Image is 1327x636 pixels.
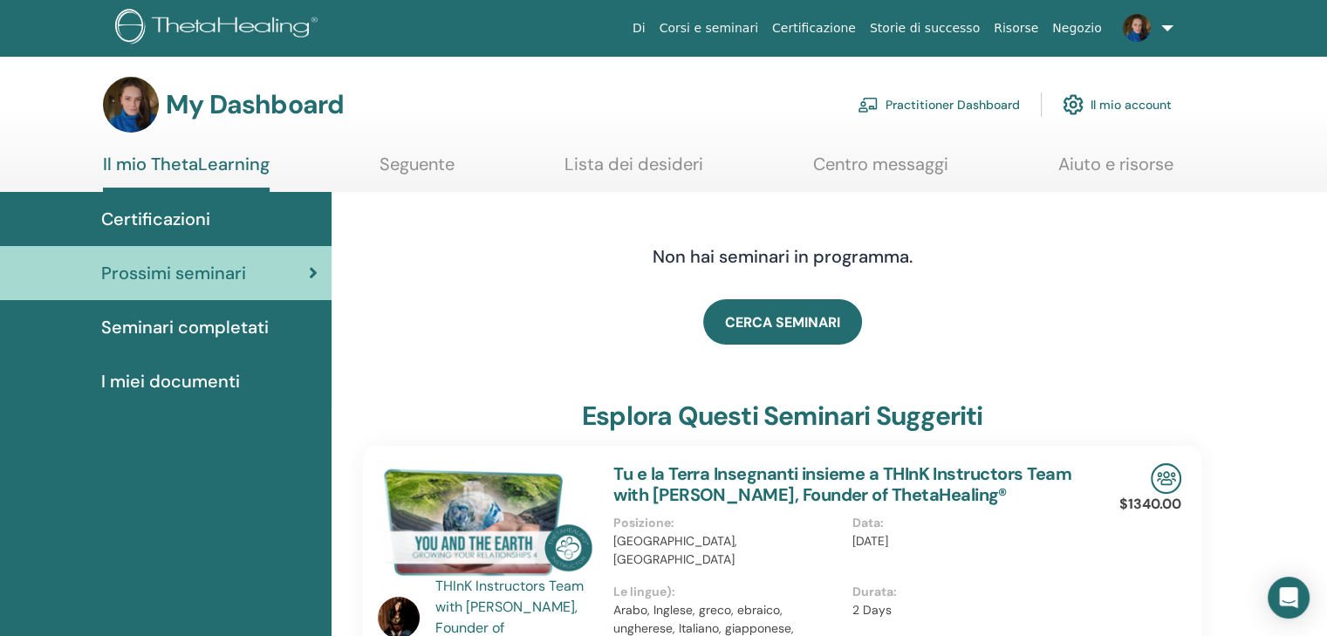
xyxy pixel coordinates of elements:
img: In-Person Seminar [1151,463,1181,494]
h3: Esplora questi seminari suggeriti [582,400,983,432]
a: Tu e la Terra Insegnanti insieme a THInK Instructors Team with [PERSON_NAME], Founder of ThetaHea... [613,462,1071,506]
a: Il mio account [1063,85,1172,124]
img: Tu e la Terra Insegnanti [378,463,592,581]
img: logo.png [115,9,324,48]
span: CERCA SEMINARI [725,313,840,332]
span: I miei documenti [101,368,240,394]
a: Seguente [380,154,455,188]
h4: Non hai seminari in programma. [508,246,1057,267]
span: Seminari completati [101,314,269,340]
img: default.jpg [103,77,159,133]
a: Il mio ThetaLearning [103,154,270,192]
a: Practitioner Dashboard [858,85,1020,124]
a: Risorse [987,12,1045,44]
h3: My Dashboard [166,89,344,120]
p: $1340.00 [1119,494,1181,515]
a: Corsi e seminari [653,12,765,44]
a: Centro messaggi [813,154,948,188]
img: default.jpg [1123,14,1151,42]
p: [DATE] [852,532,1080,551]
p: Data : [852,514,1080,532]
img: chalkboard-teacher.svg [858,97,879,113]
span: Certificazioni [101,206,210,232]
img: cog.svg [1063,90,1084,120]
a: Lista dei desideri [564,154,703,188]
a: Di [626,12,653,44]
p: Le lingue) : [613,583,841,601]
div: Open Intercom Messenger [1268,577,1310,619]
p: [GEOGRAPHIC_DATA], [GEOGRAPHIC_DATA] [613,532,841,569]
p: Durata : [852,583,1080,601]
p: 2 Days [852,601,1080,619]
a: Negozio [1045,12,1108,44]
a: Aiuto e risorse [1058,154,1173,188]
a: Storie di successo [863,12,987,44]
span: Prossimi seminari [101,260,246,286]
p: Posizione : [613,514,841,532]
a: Certificazione [765,12,863,44]
a: CERCA SEMINARI [703,299,862,345]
